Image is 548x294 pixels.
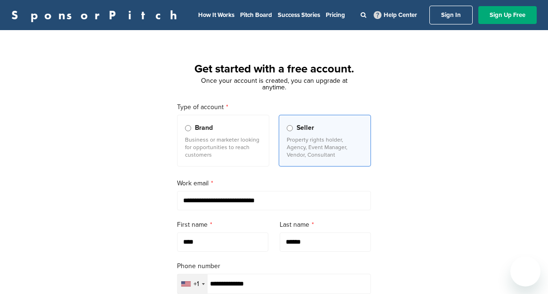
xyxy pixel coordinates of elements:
input: Seller Property rights holder, Agency, Event Manager, Vendor, Consultant [287,125,293,131]
a: SponsorPitch [11,9,183,21]
a: Success Stories [278,11,320,19]
div: +1 [193,281,199,287]
h1: Get started with a free account. [166,61,382,78]
p: Property rights holder, Agency, Event Manager, Vendor, Consultant [287,136,363,159]
div: Selected country [177,274,208,294]
iframe: Button to launch messaging window [510,256,540,286]
a: Sign In [429,6,473,24]
a: Pricing [326,11,345,19]
span: Once your account is created, you can upgrade at anytime. [201,77,347,91]
label: Type of account [177,102,371,112]
a: How It Works [198,11,234,19]
label: First name [177,220,268,230]
p: Business or marketer looking for opportunities to reach customers [185,136,261,159]
label: Work email [177,178,371,189]
span: Brand [195,123,213,133]
a: Help Center [372,9,419,21]
label: Phone number [177,261,371,271]
input: Brand Business or marketer looking for opportunities to reach customers [185,125,191,131]
a: Pitch Board [240,11,272,19]
span: Seller [297,123,314,133]
a: Sign Up Free [478,6,537,24]
label: Last name [280,220,371,230]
